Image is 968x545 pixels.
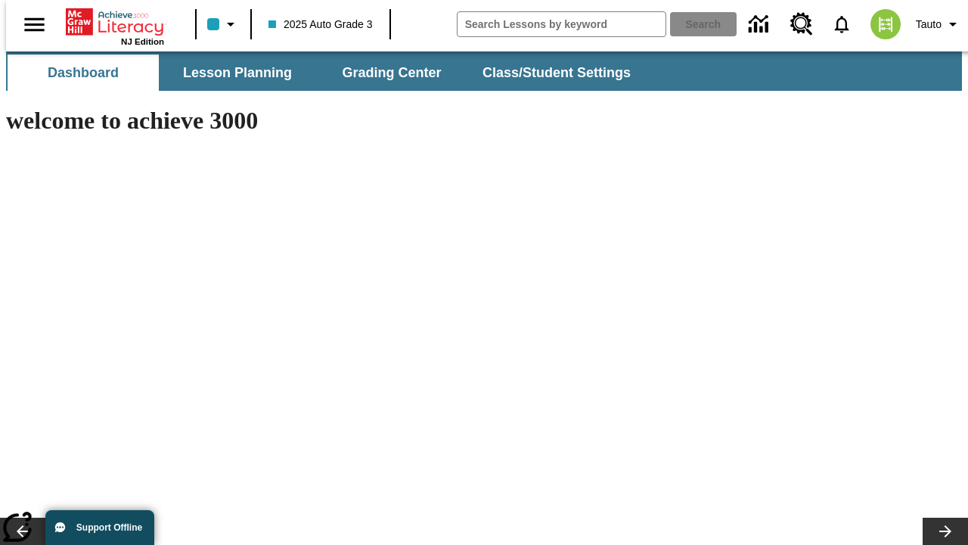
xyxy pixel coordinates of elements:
[740,4,781,45] a: Data Center
[458,12,665,36] input: search field
[66,5,164,46] div: Home
[8,54,159,91] button: Dashboard
[66,7,164,37] a: Home
[6,54,644,91] div: SubNavbar
[916,17,942,33] span: Tauto
[861,5,910,44] button: Select a new avatar
[45,510,154,545] button: Support Offline
[316,54,467,91] button: Grading Center
[470,54,643,91] button: Class/Student Settings
[781,4,822,45] a: Resource Center, Will open in new tab
[870,9,901,39] img: avatar image
[822,5,861,44] a: Notifications
[201,11,246,38] button: Class color is light blue. Change class color
[6,51,962,91] div: SubNavbar
[268,17,373,33] span: 2025 Auto Grade 3
[162,54,313,91] button: Lesson Planning
[910,11,968,38] button: Profile/Settings
[923,518,968,545] button: Lesson carousel, Next
[6,107,659,135] h1: welcome to achieve 3000
[121,37,164,46] span: NJ Edition
[12,2,57,47] button: Open side menu
[76,522,142,533] span: Support Offline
